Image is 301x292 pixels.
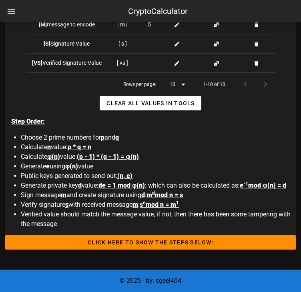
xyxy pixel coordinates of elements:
b: [M] [39,21,47,28]
span: d [141,191,145,199]
li: Calculate value: [21,142,296,152]
li: Verify signature with received message : [21,200,296,210]
sup: e [143,200,146,206]
span: (p - 1) * (q - 1) = φ(n) [77,153,138,160]
b: [VS] [32,60,42,66]
div: Rows per page: [123,73,188,96]
span: 5 [148,20,151,29]
span: Signature Value [44,40,90,47]
button: Clear all Values in Tools [100,96,201,110]
td: [ s ] [108,34,137,53]
span: m [132,201,138,208]
p: Step Order: [11,117,296,126]
span: n [47,143,51,151]
li: Choose 2 prime numbers for and [21,133,296,142]
span: (n, e) [117,172,132,180]
li: Verified value should match the message value, if not, then there has been some tampering with th... [21,210,296,229]
sup: -1 [243,181,248,186]
li: Public keys generated to send out: [21,171,296,181]
span: © 2025 - by: sqeel404 [120,277,181,284]
button: Click HERE to Show the Steps Below: [5,235,296,250]
li: Generate private key value: : which can also be calculated as: [21,181,296,190]
span: Verified Signature Value [32,60,102,66]
span: φ(n) [47,153,60,160]
span: m mod n = s [146,191,183,199]
div: CryptoCalculator [128,5,188,17]
span: q [115,134,119,141]
div: 10Rows per page: [170,78,188,91]
span: d [78,182,82,189]
button: nav-menu-toggle [2,2,21,21]
span: e mod φ(n) = d [240,182,286,189]
li: Calculate value: [21,152,296,162]
span: m [61,191,66,199]
sup: 1 [176,200,179,206]
span: message to encode [39,21,95,28]
sup: d [152,190,155,196]
span: Click HERE to Show the Steps Below: [11,239,290,246]
b: [S] [44,40,50,47]
td: [ m ] [108,15,137,34]
span: p [101,134,104,141]
div: 1-10 of 10 [203,81,225,88]
span: e [46,162,50,170]
span: s [65,201,68,208]
li: Sign message and create signature using : [21,190,296,200]
td: [ vs ] [108,53,137,72]
div: 10 [170,81,175,88]
span: Clear all Values in Tools [106,100,195,106]
span: p * q = n [68,143,91,151]
span: φ(n) [65,162,78,170]
li: Generate using value [21,162,296,171]
span: de = 1 mod φ(n) [98,182,145,189]
span: s mod n = m [140,201,179,208]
